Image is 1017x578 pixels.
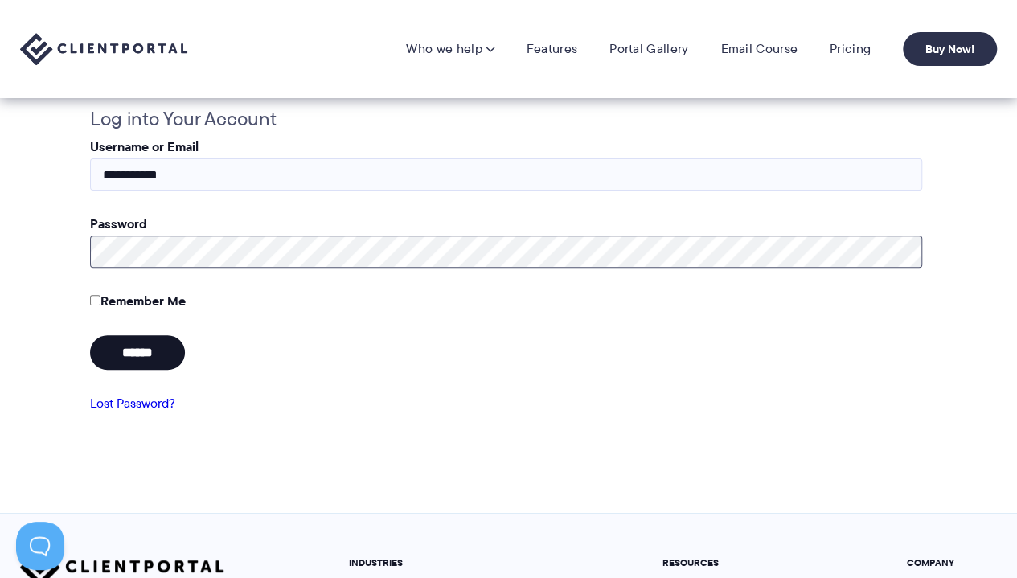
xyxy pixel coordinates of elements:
legend: Log into Your Account [90,102,277,136]
h5: INDUSTRIES [349,557,511,568]
a: Lost Password? [90,394,175,412]
a: Features [527,41,577,57]
a: Pricing [830,41,871,57]
h5: RESOURCES [662,557,756,568]
iframe: Toggle Customer Support [16,522,64,570]
label: Password [90,214,147,233]
a: Portal Gallery [609,41,688,57]
a: Who we help [406,41,494,57]
label: Username or Email [90,137,199,156]
a: Buy Now! [903,32,997,66]
label: Remember Me [90,291,186,310]
input: Remember Me [90,295,100,305]
a: Email Course [720,41,798,57]
h5: COMPANY [907,557,997,568]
